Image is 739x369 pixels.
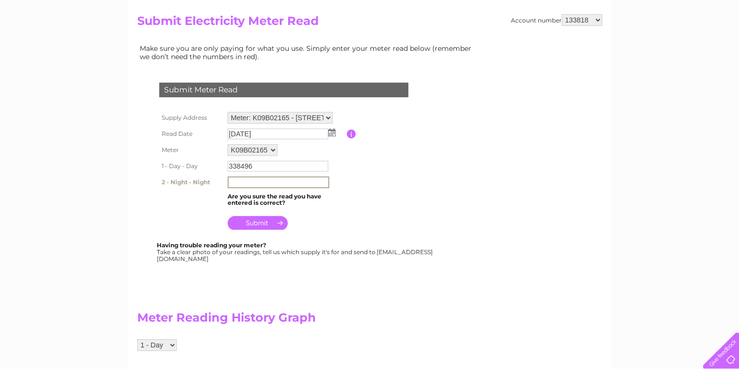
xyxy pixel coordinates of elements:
[157,241,266,249] b: Having trouble reading your meter?
[137,42,479,63] td: Make sure you are only paying for what you use. Simply enter your meter read below (remember we d...
[707,42,730,49] a: Log out
[555,5,622,17] a: 0333 014 3131
[157,158,225,174] th: 1 - Day - Day
[157,109,225,126] th: Supply Address
[157,142,225,158] th: Meter
[26,25,76,55] img: logo.png
[619,42,648,49] a: Telecoms
[347,130,356,138] input: Information
[567,42,586,49] a: Water
[225,191,347,209] td: Are you sure the read you have entered is correct?
[159,83,408,97] div: Submit Meter Read
[511,14,602,26] div: Account number
[328,129,336,136] img: ...
[157,242,434,262] div: Take a clear photo of your readings, tell us which supply it's for and send to [EMAIL_ADDRESS][DO...
[157,126,225,142] th: Read Date
[157,174,225,191] th: 2 - Night - Night
[137,14,602,33] h2: Submit Electricity Meter Read
[674,42,698,49] a: Contact
[654,42,668,49] a: Blog
[139,5,601,47] div: Clear Business is a trading name of Verastar Limited (registered in [GEOGRAPHIC_DATA] No. 3667643...
[591,42,613,49] a: Energy
[137,311,479,329] h2: Meter Reading History Graph
[228,216,288,230] input: Submit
